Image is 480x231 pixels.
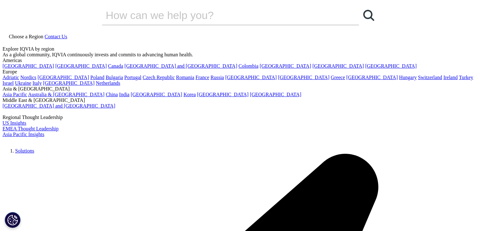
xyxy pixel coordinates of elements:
[108,63,123,69] a: Canada
[131,92,182,97] a: [GEOGRAPHIC_DATA]
[176,75,194,80] a: Romania
[3,46,477,52] div: Explore IQVIA by region
[96,80,120,86] a: Netherlands
[102,6,341,25] input: Search
[119,92,129,97] a: India
[44,34,67,39] a: Contact Us
[3,132,44,137] a: Asia Pacific Insights
[143,75,175,80] a: Czech Republic
[210,75,224,80] a: Russia
[3,63,54,69] a: [GEOGRAPHIC_DATA]
[225,75,277,80] a: [GEOGRAPHIC_DATA]
[124,75,141,80] a: Portugal
[33,80,42,86] a: Italy
[106,75,123,80] a: Bulgaria
[3,97,477,103] div: Middle East & [GEOGRAPHIC_DATA]
[359,6,378,25] a: Search
[260,63,311,69] a: [GEOGRAPHIC_DATA]
[3,92,27,97] a: Asia Pacific
[3,52,477,58] div: As a global community, IQVIA continuously invests and commits to advancing human health.
[365,63,417,69] a: [GEOGRAPHIC_DATA]
[90,75,104,80] a: Poland
[459,75,473,80] a: Turkey
[443,75,458,80] a: Ireland
[250,92,301,97] a: [GEOGRAPHIC_DATA]
[239,63,258,69] a: Colombia
[3,58,477,63] div: Americas
[3,120,26,126] a: US Insights
[3,126,58,131] a: EMEA Thought Leadership
[43,80,94,86] a: [GEOGRAPHIC_DATA]
[55,63,107,69] a: [GEOGRAPHIC_DATA]
[5,212,21,228] button: Cookies Settings
[28,92,104,97] a: Australia & [GEOGRAPHIC_DATA]
[363,10,374,21] svg: Search
[106,92,118,97] a: China
[15,80,32,86] a: Ukraine
[399,75,417,80] a: Hungary
[3,115,477,120] div: Regional Thought Leadership
[331,75,345,80] a: Greece
[197,92,248,97] a: [GEOGRAPHIC_DATA]
[15,148,34,153] a: Solutions
[9,34,43,39] span: Choose a Region
[38,75,89,80] a: [GEOGRAPHIC_DATA]
[3,103,115,109] a: [GEOGRAPHIC_DATA] and [GEOGRAPHIC_DATA]
[3,80,14,86] a: Israel
[418,75,442,80] a: Switzerland
[3,86,477,92] div: Asia & [GEOGRAPHIC_DATA]
[183,92,196,97] a: Korea
[3,75,19,80] a: Adriatic
[312,63,364,69] a: [GEOGRAPHIC_DATA]
[20,75,36,80] a: Nordics
[3,69,477,75] div: Europe
[346,75,398,80] a: [GEOGRAPHIC_DATA]
[124,63,237,69] a: [GEOGRAPHIC_DATA] and [GEOGRAPHIC_DATA]
[196,75,210,80] a: France
[278,75,329,80] a: [GEOGRAPHIC_DATA]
